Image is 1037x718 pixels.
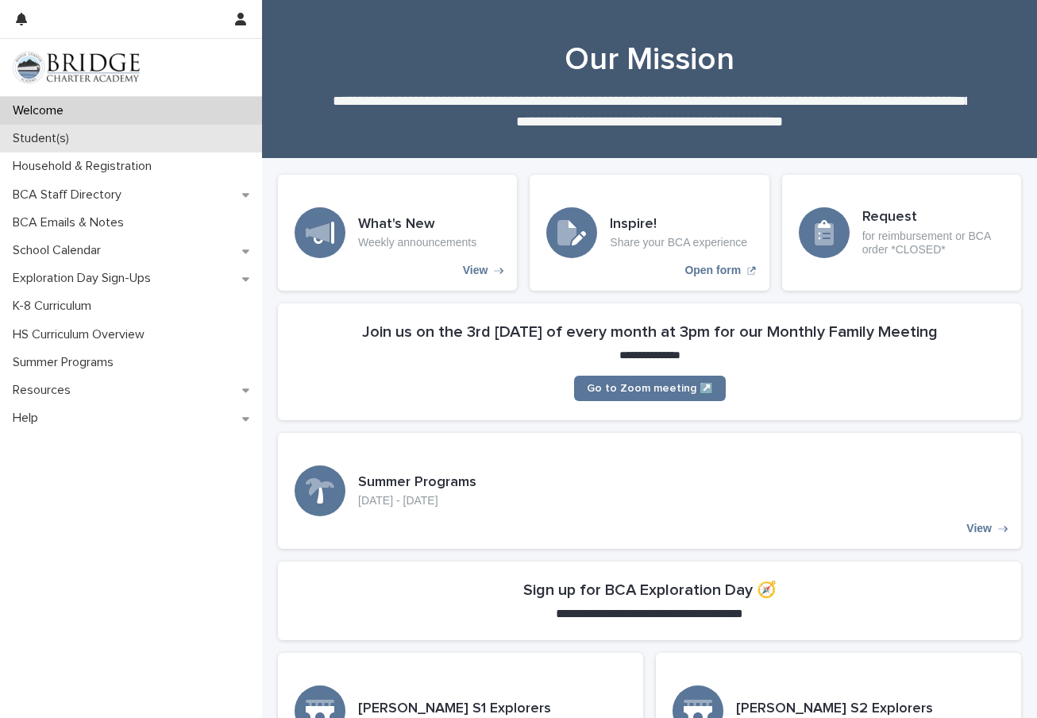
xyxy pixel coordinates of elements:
h1: Our Mission [278,41,1021,79]
span: Go to Zoom meeting ↗️ [587,383,713,394]
p: BCA Emails & Notes [6,215,137,230]
p: Help [6,411,51,426]
p: Exploration Day Sign-Ups [6,271,164,286]
p: Weekly announcements [358,236,476,249]
p: Open form [684,264,741,277]
p: Resources [6,383,83,398]
p: [DATE] - [DATE] [358,494,476,508]
img: V1C1m3IdTEidaUdm9Hs0 [13,52,140,83]
p: Welcome [6,103,76,118]
p: Household & Registration [6,159,164,174]
p: Student(s) [6,131,82,146]
h3: Summer Programs [358,474,476,492]
h3: [PERSON_NAME] S1 Explorers [358,701,551,718]
p: for reimbursement or BCA order *CLOSED* [862,230,1004,257]
a: Go to Zoom meeting ↗️ [574,376,726,401]
h3: Inspire! [610,216,747,234]
h3: [PERSON_NAME] S2 Explorers [736,701,933,718]
p: Share your BCA experience [610,236,747,249]
p: K-8 Curriculum [6,299,104,314]
p: View [463,264,488,277]
p: School Calendar [6,243,114,258]
p: HS Curriculum Overview [6,327,157,342]
p: BCA Staff Directory [6,187,134,203]
h2: Join us on the 3rd [DATE] of every month at 3pm for our Monthly Family Meeting [362,322,938,342]
p: View [966,522,992,535]
h3: Request [862,209,1004,226]
a: Open form [530,175,769,291]
h2: Sign up for BCA Exploration Day 🧭 [523,581,777,600]
h3: What's New [358,216,476,234]
p: Summer Programs [6,355,126,370]
a: View [278,433,1021,549]
a: View [278,175,517,291]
